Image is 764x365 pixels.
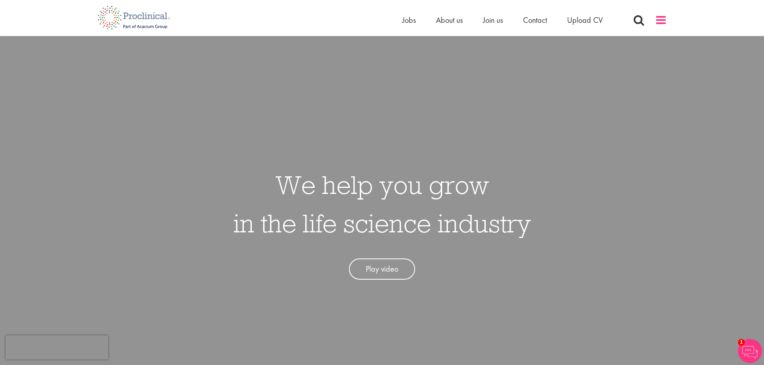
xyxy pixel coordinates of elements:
[738,339,762,363] img: Chatbot
[233,165,531,242] h1: We help you grow in the life science industry
[436,15,463,25] a: About us
[483,15,503,25] a: Join us
[349,258,415,280] a: Play video
[567,15,603,25] a: Upload CV
[402,15,416,25] a: Jobs
[523,15,547,25] a: Contact
[738,339,745,346] span: 1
